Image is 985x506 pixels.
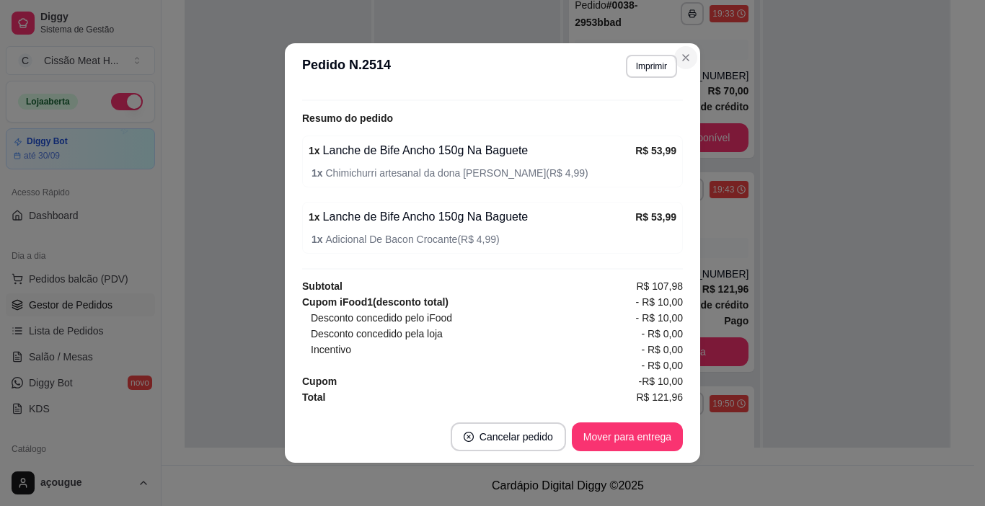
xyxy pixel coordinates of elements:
h3: Pedido N. 2514 [302,55,391,78]
button: Imprimir [626,55,677,78]
span: close-circle [464,432,474,442]
button: Mover para entrega [572,422,683,451]
span: Adicional De Bacon Crocante ( R$ 4,99 ) [312,231,676,247]
strong: Cupom iFood 1 (desconto total) [302,296,449,308]
span: - R$ 0,00 [641,342,683,358]
span: - R$ 0,00 [641,358,683,373]
strong: 1 x [312,234,325,245]
span: Desconto concedido pela loja [311,326,443,342]
strong: 1 x [312,167,325,179]
span: Incentivo [311,342,351,358]
strong: Total [302,391,325,403]
div: Lanche de Bife Ancho 150g Na Baguete [309,142,635,159]
span: Chimichurri artesanal da dona [PERSON_NAME] ( R$ 4,99 ) [312,165,676,181]
strong: Subtotal [302,280,343,292]
span: Desconto concedido pelo iFood [311,310,452,326]
span: R$ 121,96 [636,389,683,405]
span: -R$ 10,00 [639,373,683,389]
button: close-circleCancelar pedido [451,422,566,451]
strong: Cupom [302,376,337,387]
strong: R$ 53,99 [635,145,676,156]
strong: 1 x [309,211,320,223]
span: - R$ 10,00 [636,294,683,310]
span: - R$ 10,00 [636,310,683,326]
strong: 1 x [309,145,320,156]
span: - R$ 0,00 [641,326,683,342]
button: Close [674,46,697,69]
strong: Resumo do pedido [302,112,393,124]
div: Lanche de Bife Ancho 150g Na Baguete [309,208,635,226]
strong: R$ 53,99 [635,211,676,223]
span: R$ 107,98 [636,278,683,294]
